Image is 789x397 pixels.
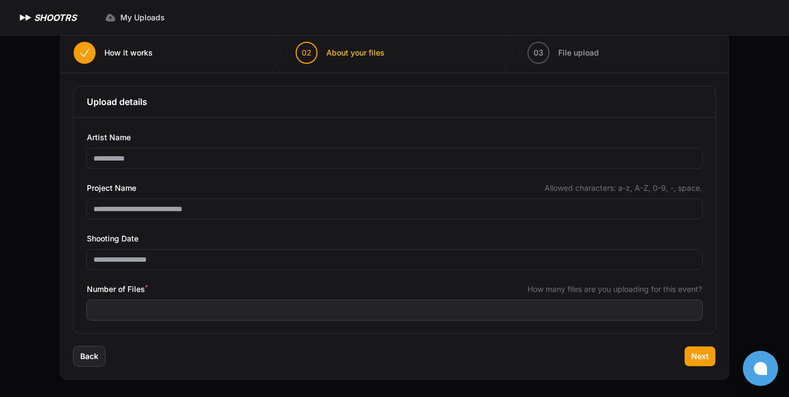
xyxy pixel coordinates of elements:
span: Allowed characters: a-z, A-Z, 0-9, -, space. [544,183,702,194]
button: Open chat window [743,351,778,386]
button: Back [74,346,105,366]
span: Next [691,351,709,362]
span: Number of Files [87,283,148,296]
a: My Uploads [98,8,171,27]
button: 02 About your files [282,33,398,73]
span: Back [80,351,98,362]
span: 02 [302,47,312,58]
img: SHOOTRS [18,11,34,24]
span: My Uploads [120,12,165,23]
a: SHOOTRS SHOOTRS [18,11,76,24]
span: About your files [326,47,385,58]
span: 03 [534,47,543,58]
span: How it works [104,47,153,58]
h3: Upload details [87,95,702,108]
span: File upload [558,47,599,58]
span: Artist Name [87,131,131,144]
button: How it works [60,33,166,73]
button: 03 File upload [514,33,612,73]
span: How many files are you uploading for this event? [527,284,702,295]
span: Shooting Date [87,232,138,245]
span: Project Name [87,181,136,195]
h1: SHOOTRS [34,11,76,24]
button: Next [685,346,715,366]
